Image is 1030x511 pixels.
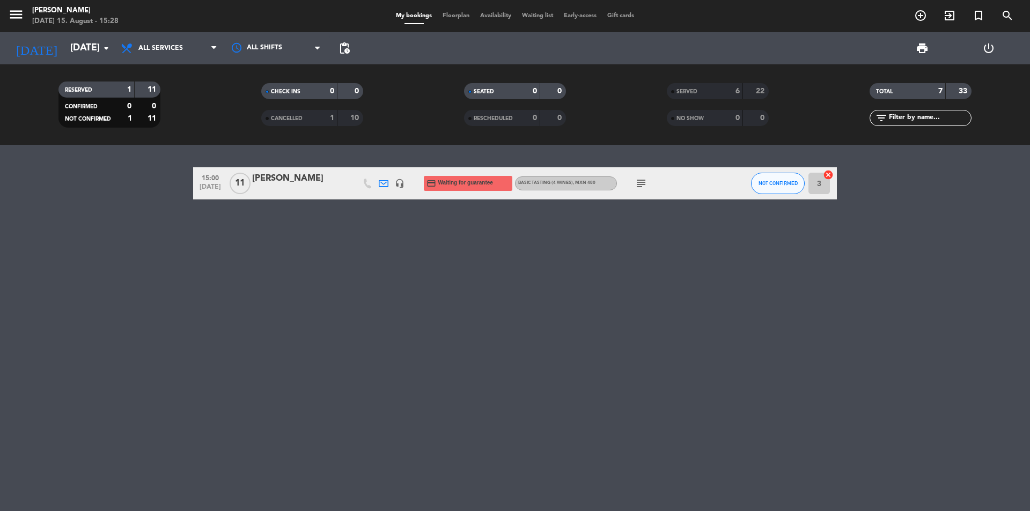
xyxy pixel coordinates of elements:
[676,89,697,94] span: SERVED
[128,115,132,122] strong: 1
[735,87,740,95] strong: 6
[1001,9,1014,22] i: search
[943,9,956,22] i: exit_to_app
[876,89,893,94] span: TOTAL
[557,87,564,95] strong: 0
[148,86,158,93] strong: 11
[197,171,224,183] span: 15:00
[475,13,517,19] span: Availability
[888,112,971,124] input: Filter by name...
[533,114,537,122] strong: 0
[271,89,300,94] span: CHECK INS
[959,87,969,95] strong: 33
[972,9,985,22] i: turned_in_not
[65,116,111,122] span: NOT CONFIRMED
[875,112,888,124] i: filter_list
[558,13,602,19] span: Early-access
[756,87,767,95] strong: 22
[152,102,158,110] strong: 0
[735,114,740,122] strong: 0
[676,116,704,121] span: NO SHOW
[533,87,537,95] strong: 0
[916,42,929,55] span: print
[350,114,361,122] strong: 10
[32,5,119,16] div: [PERSON_NAME]
[252,172,343,186] div: [PERSON_NAME]
[602,13,639,19] span: Gift cards
[955,32,1022,64] div: LOG OUT
[635,177,648,190] i: subject
[391,13,437,19] span: My bookings
[395,179,404,188] i: headset_mic
[759,180,798,186] span: NOT CONFIRMED
[474,89,494,94] span: SEATED
[8,36,65,60] i: [DATE]
[330,87,334,95] strong: 0
[760,114,767,122] strong: 0
[426,179,436,188] i: credit_card
[823,169,834,180] i: cancel
[8,6,24,23] i: menu
[355,87,361,95] strong: 0
[438,179,493,187] span: Waiting for guarantee
[100,42,113,55] i: arrow_drop_down
[751,173,805,194] button: NOT CONFIRMED
[197,183,224,196] span: [DATE]
[65,104,98,109] span: CONFIRMED
[230,173,251,194] span: 11
[65,87,92,93] span: RESERVED
[148,115,158,122] strong: 11
[938,87,943,95] strong: 7
[437,13,475,19] span: Floorplan
[557,114,564,122] strong: 0
[138,45,183,52] span: All services
[474,116,513,121] span: RESCHEDULED
[914,9,927,22] i: add_circle_outline
[127,86,131,93] strong: 1
[518,181,595,185] span: Basic Tasting (4 wines)
[982,42,995,55] i: power_settings_new
[338,42,351,55] span: pending_actions
[127,102,131,110] strong: 0
[32,16,119,27] div: [DATE] 15. August - 15:28
[330,114,334,122] strong: 1
[517,13,558,19] span: Waiting list
[271,116,303,121] span: CANCELLED
[573,181,595,185] span: , MXN 480
[8,6,24,26] button: menu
